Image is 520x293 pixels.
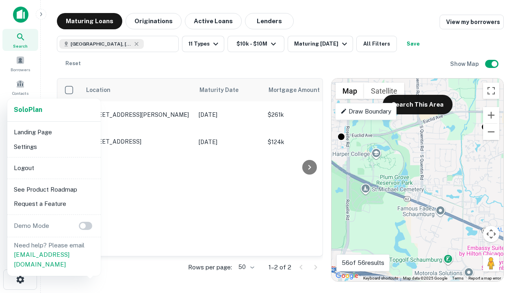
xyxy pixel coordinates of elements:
[11,221,52,231] p: Demo Mode
[14,251,69,268] a: [EMAIL_ADDRESS][DOMAIN_NAME]
[479,202,520,241] iframe: Chat Widget
[14,241,94,269] p: Need help? Please email
[11,197,97,211] li: Request a Feature
[14,106,42,114] strong: Solo Plan
[11,182,97,197] li: See Product Roadmap
[11,161,97,175] li: Logout
[14,105,42,115] a: SoloPlan
[11,140,97,154] li: Settings
[11,125,97,140] li: Landing Page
